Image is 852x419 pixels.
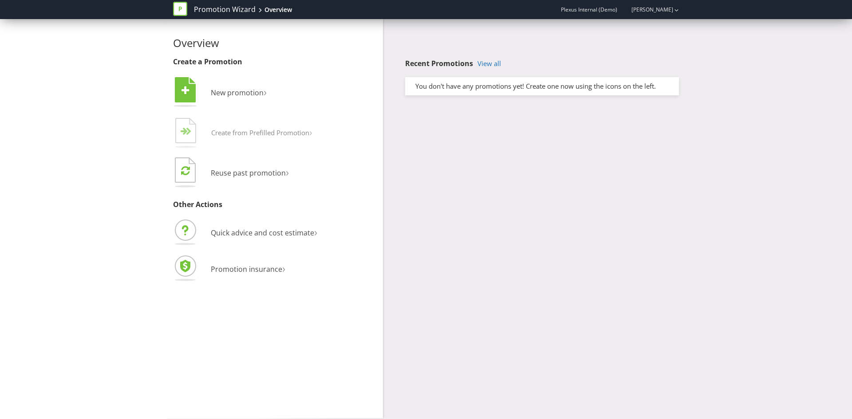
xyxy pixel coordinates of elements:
span: › [309,125,312,139]
span: Quick advice and cost estimate [211,228,314,238]
a: View all [477,60,501,67]
a: Promotion insurance› [173,264,285,274]
a: [PERSON_NAME] [623,6,673,13]
span: Recent Promotions [405,59,473,68]
span: Create from Prefilled Promotion [211,128,309,137]
span: › [314,224,317,239]
a: Promotion Wizard [194,4,256,15]
div: You don't have any promotions yet! Create one now using the icons on the left. [409,82,675,91]
button: Create from Prefilled Promotion› [173,116,313,151]
a: Quick advice and cost estimate› [173,228,317,238]
span: Reuse past promotion [211,168,286,178]
span: › [282,261,285,275]
span: › [264,84,267,99]
span: Promotion insurance [211,264,282,274]
tspan:  [181,86,189,95]
span: New promotion [211,88,264,98]
h3: Create a Promotion [173,58,376,66]
tspan:  [181,165,190,176]
h2: Overview [173,37,376,49]
tspan:  [186,127,192,136]
span: Plexus Internal (Demo) [561,6,617,13]
h3: Other Actions [173,201,376,209]
span: › [286,164,289,179]
div: Overview [264,5,292,14]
